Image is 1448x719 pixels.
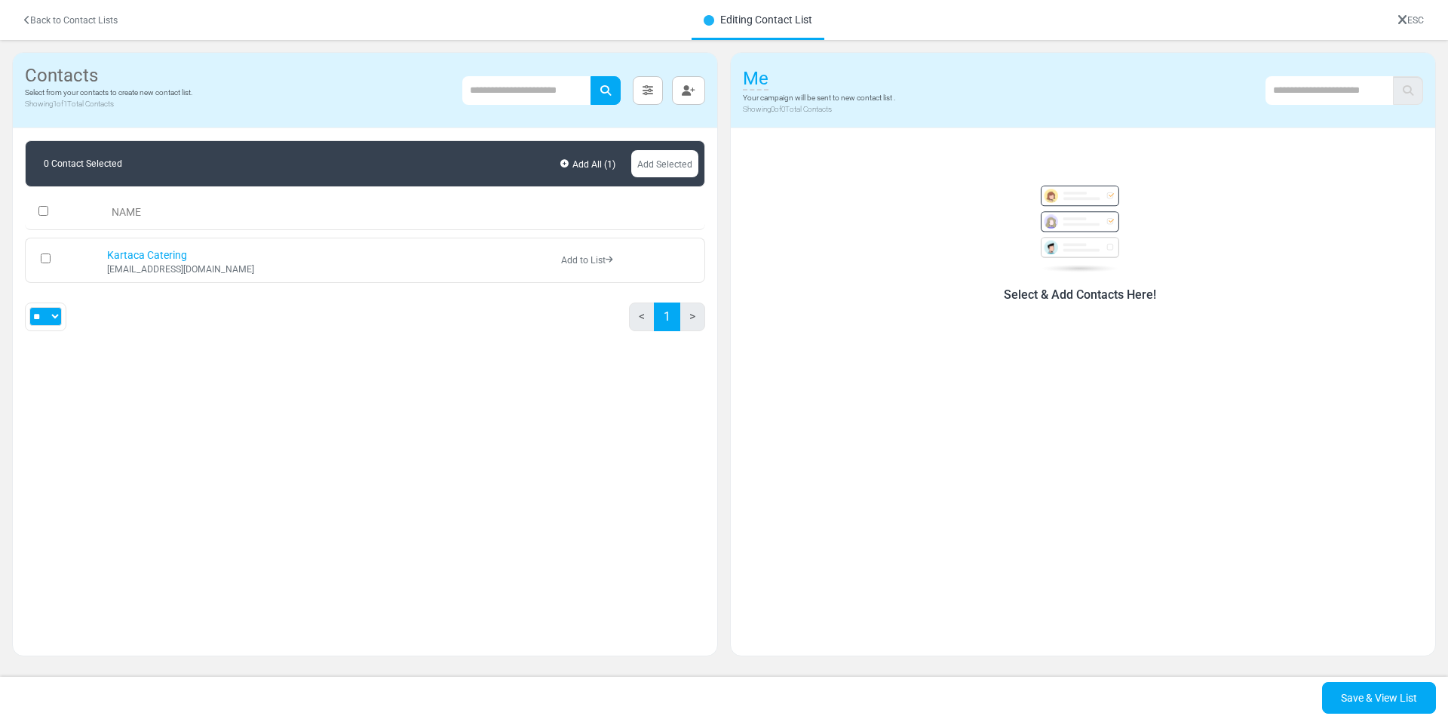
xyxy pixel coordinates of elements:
a: Kartaca Catering [107,249,187,261]
a: Save & View List [1322,682,1436,714]
span: 0 [771,105,775,113]
a: ESC [1397,15,1424,26]
span: 0 Contact Selected [32,147,134,180]
a: NAME [106,200,147,224]
nav: Page [629,303,705,343]
span: 1 [607,159,612,170]
a: Back to Contact Lists [24,15,118,26]
p: Showing of Total Contacts [25,98,192,109]
p: Showing of Total Contacts [743,103,895,115]
a: 1 [654,303,680,331]
span: 1 [53,100,57,108]
span: 1 [63,100,67,108]
p: Select from your contacts to create new contact list. [25,87,192,98]
p: Your campaign will be sent to new contact list . [743,92,895,103]
span: 0 [781,105,785,113]
h6: Select & Add Contacts Here! [758,287,1402,302]
a: Add All ( ) [557,152,619,175]
a: Add Selected [631,150,698,177]
a: Add to List [561,255,612,266]
span: Me [743,68,768,91]
div: [EMAIL_ADDRESS][DOMAIN_NAME] [107,265,545,274]
h5: Contacts [25,65,192,87]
